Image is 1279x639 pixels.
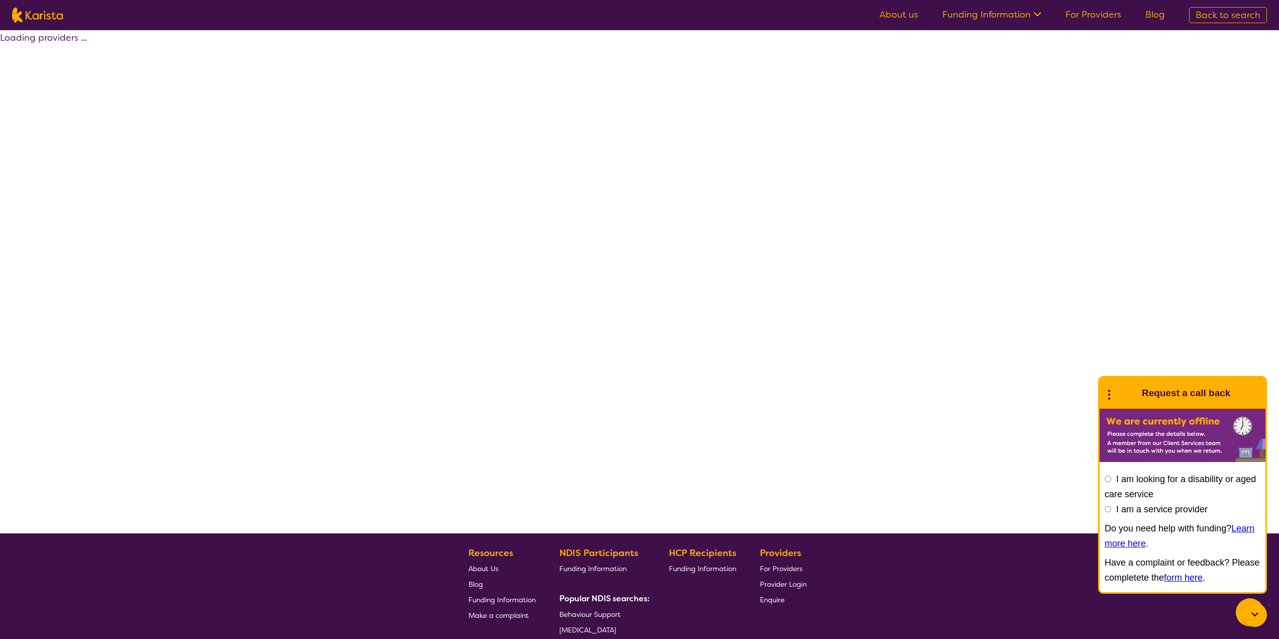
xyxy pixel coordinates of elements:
a: Funding Information [669,561,736,576]
button: Channel Menu [1236,598,1264,626]
img: Karista logo [12,8,63,23]
a: Blog [468,576,536,592]
span: About Us [468,564,499,573]
label: I am a service provider [1116,504,1208,514]
a: form here [1164,573,1203,583]
span: Provider Login [760,580,807,589]
a: About Us [468,561,536,576]
a: Blog [1145,9,1165,21]
span: Funding Information [559,564,627,573]
span: Enquire [760,595,784,604]
b: Popular NDIS searches: [559,593,650,604]
a: Make a complaint [468,607,536,623]
a: Funding Information [942,9,1041,21]
span: Behaviour Support [559,610,621,619]
a: Funding Information [468,592,536,607]
span: [MEDICAL_DATA] [559,625,616,634]
span: For Providers [760,564,803,573]
img: Karista offline chat form to request call back [1100,409,1265,462]
span: Funding Information [468,595,536,604]
label: I am looking for a disability or aged care service [1105,474,1256,499]
a: For Providers [760,561,807,576]
a: [MEDICAL_DATA] [559,622,646,637]
a: About us [879,9,918,21]
a: Provider Login [760,576,807,592]
b: Providers [760,547,801,559]
a: For Providers [1065,9,1121,21]
a: Back to search [1189,7,1267,23]
span: Back to search [1196,9,1260,21]
span: Blog [468,580,483,589]
span: Funding Information [669,564,736,573]
h1: Request a call back [1142,386,1230,401]
b: NDIS Participants [559,547,638,559]
a: Enquire [760,592,807,607]
b: Resources [468,547,513,559]
span: Make a complaint [468,611,529,620]
a: Behaviour Support [559,606,646,622]
p: Have a complaint or feedback? Please completete the . [1105,555,1260,585]
img: Karista [1116,383,1136,403]
b: HCP Recipients [669,547,736,559]
p: Do you need help with funding? . [1105,521,1260,551]
a: Funding Information [559,561,646,576]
